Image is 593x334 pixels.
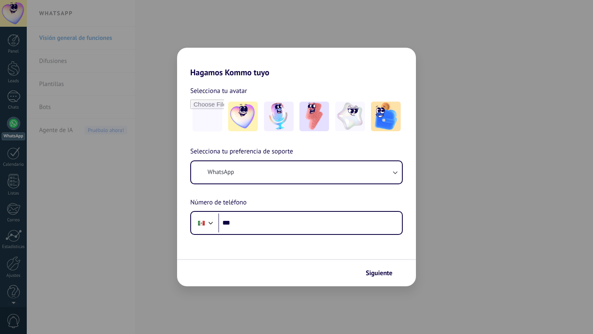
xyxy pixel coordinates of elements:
[190,86,247,96] span: Selecciona tu avatar
[366,270,392,276] span: Siguiente
[299,102,329,131] img: -3.jpeg
[371,102,401,131] img: -5.jpeg
[228,102,258,131] img: -1.jpeg
[335,102,365,131] img: -4.jpeg
[190,146,293,157] span: Selecciona tu preferencia de soporte
[264,102,294,131] img: -2.jpeg
[191,161,402,183] button: WhatsApp
[190,197,247,208] span: Número de teléfono
[362,266,404,280] button: Siguiente
[194,214,209,232] div: Mexico: + 52
[208,168,234,176] span: WhatsApp
[177,48,416,77] h2: Hagamos Kommo tuyo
